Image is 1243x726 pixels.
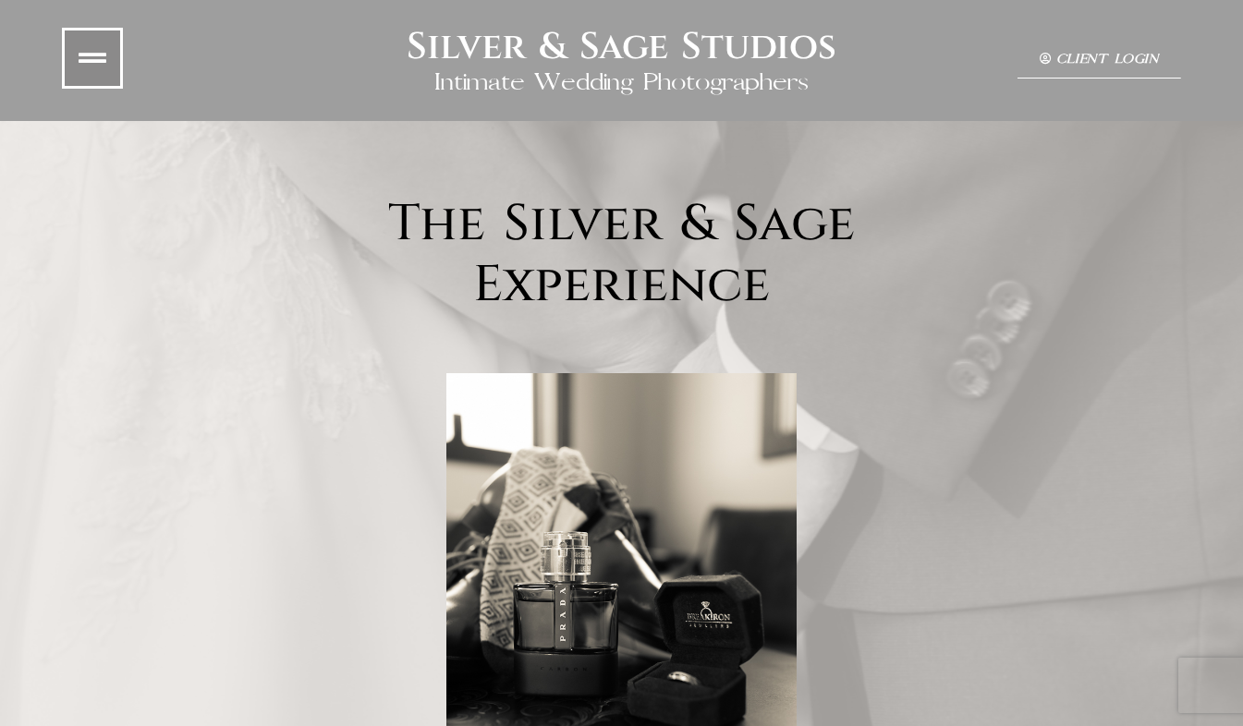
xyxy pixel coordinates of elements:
span: Client Login [1056,53,1159,67]
h2: The Silver & Sage Experience [37,194,1205,315]
a: Client Login [1018,42,1181,79]
h2: Intimate Wedding Photographers [434,69,810,96]
h2: Silver & Sage Studios [407,25,836,69]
